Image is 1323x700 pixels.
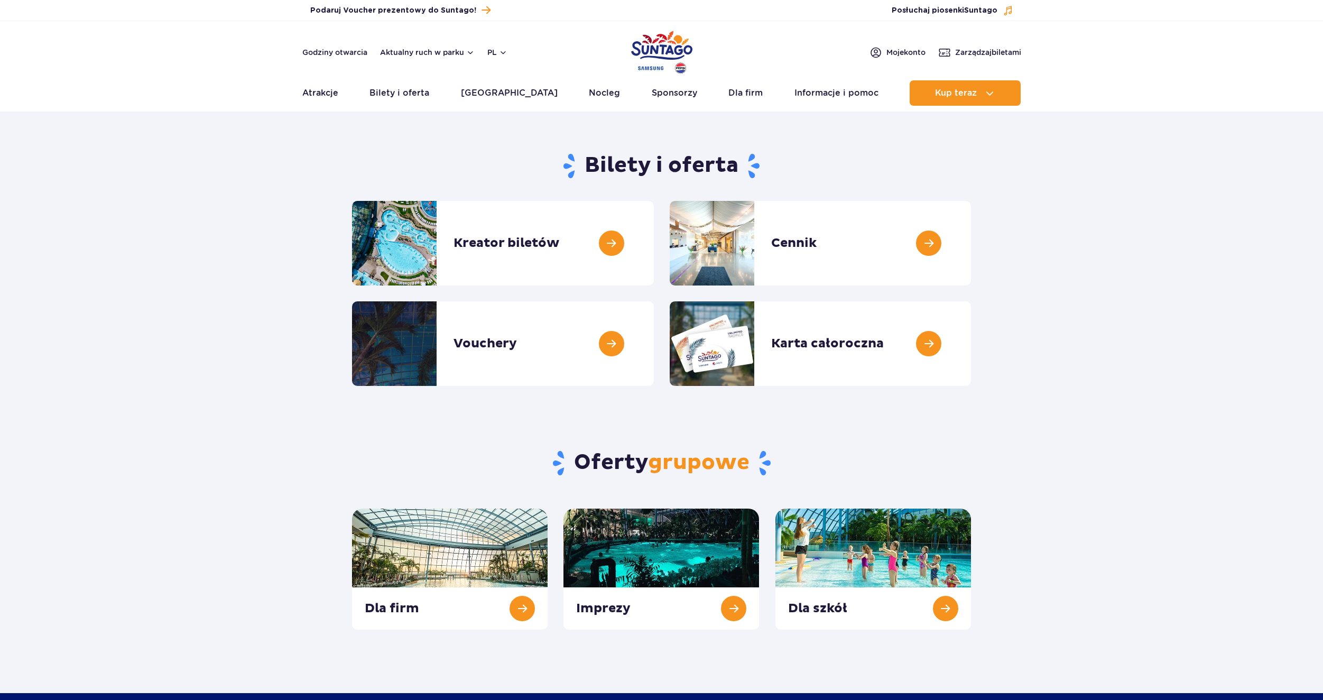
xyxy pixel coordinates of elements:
a: Bilety i oferta [369,80,429,106]
a: Sponsorzy [652,80,697,106]
h1: Bilety i oferta [352,152,971,180]
span: Kup teraz [935,88,977,98]
button: Aktualny ruch w parku [380,48,475,57]
button: Posłuchaj piosenkiSuntago [892,5,1013,16]
a: Park of Poland [631,26,692,75]
a: Nocleg [589,80,620,106]
span: Suntago [964,7,997,14]
a: Zarządzajbiletami [938,46,1021,59]
button: pl [487,47,507,58]
a: Godziny otwarcia [302,47,367,58]
a: [GEOGRAPHIC_DATA] [461,80,558,106]
a: Atrakcje [302,80,338,106]
a: Mojekonto [869,46,926,59]
span: Moje konto [886,47,926,58]
a: Informacje i pomoc [794,80,878,106]
h2: Oferty [352,449,971,477]
button: Kup teraz [910,80,1021,106]
span: Posłuchaj piosenki [892,5,997,16]
a: Dla firm [728,80,763,106]
span: grupowe [648,449,750,476]
span: Zarządzaj biletami [955,47,1021,58]
span: Podaruj Voucher prezentowy do Suntago! [310,5,476,16]
a: Podaruj Voucher prezentowy do Suntago! [310,3,491,17]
